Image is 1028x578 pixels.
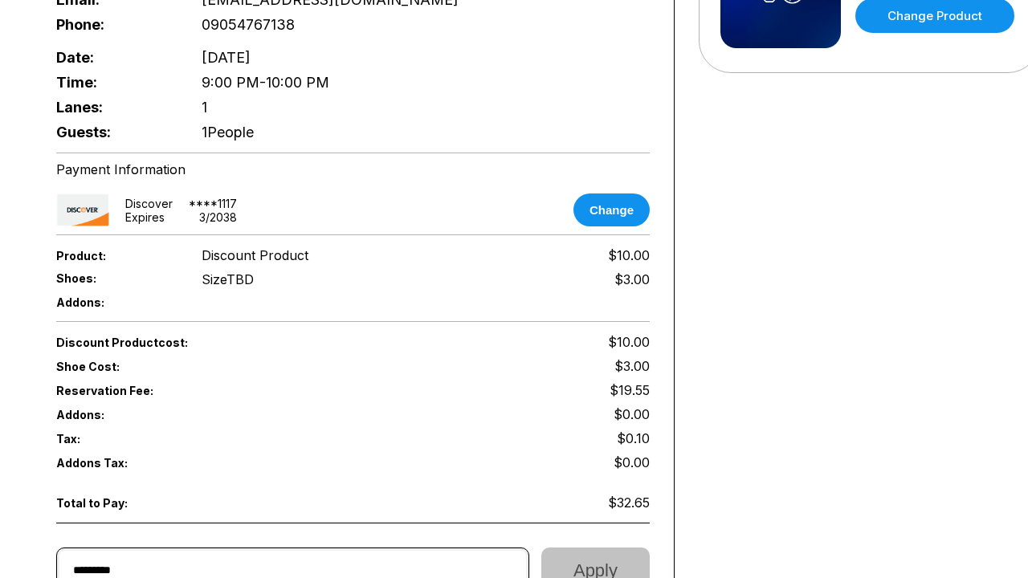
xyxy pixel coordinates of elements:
[56,456,175,470] span: Addons Tax:
[125,210,165,224] div: Expires
[56,124,175,140] span: Guests:
[608,334,650,350] span: $10.00
[610,382,650,398] span: $19.55
[56,496,175,510] span: Total to Pay:
[56,249,175,263] span: Product:
[56,336,353,349] span: Discount Product cost:
[614,271,650,287] div: $3.00
[608,247,650,263] span: $10.00
[202,124,254,140] span: 1 People
[56,271,175,285] span: Shoes:
[202,74,329,91] span: 9:00 PM - 10:00 PM
[56,74,175,91] span: Time:
[56,384,353,397] span: Reservation Fee:
[202,16,295,33] span: 09054767138
[199,210,237,224] div: 3 / 2038
[56,99,175,116] span: Lanes:
[56,408,175,421] span: Addons:
[202,99,207,116] span: 1
[56,432,175,446] span: Tax:
[56,295,175,309] span: Addons:
[56,16,175,33] span: Phone:
[125,197,173,210] div: discover
[56,49,175,66] span: Date:
[202,49,251,66] span: [DATE]
[617,430,650,446] span: $0.10
[573,193,650,226] button: Change
[56,360,175,373] span: Shoe Cost:
[202,271,254,287] div: Size TBD
[56,161,650,177] div: Payment Information
[56,193,109,226] img: card
[202,247,308,263] span: Discount Product
[614,358,650,374] span: $3.00
[614,406,650,422] span: $0.00
[614,454,650,470] span: $0.00
[608,495,650,511] span: $32.65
